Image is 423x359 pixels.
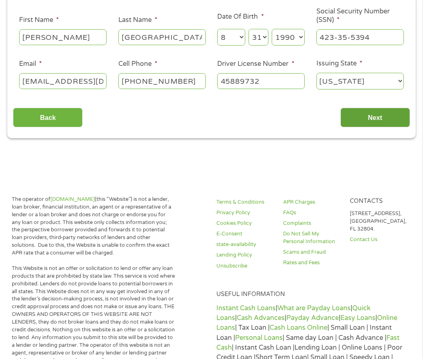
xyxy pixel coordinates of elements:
[216,304,276,312] a: Instant Cash Loans
[216,241,273,248] a: state-availability
[118,73,206,89] input: (541) 754-3010
[118,60,157,68] label: Cell Phone
[216,198,273,206] a: Terms & Conditions
[277,304,351,312] a: What are Payday Loans
[19,16,59,24] label: First Name
[286,314,339,322] a: Payday Advance
[235,334,283,342] a: Personal Loans
[316,59,362,68] label: Issuing State
[350,210,406,233] p: [STREET_ADDRESS], [GEOGRAPHIC_DATA], FL 32804.
[350,198,406,205] h4: Contacts
[340,108,410,128] input: Next
[50,196,95,202] a: [DOMAIN_NAME]
[340,314,375,322] a: Easy Loans
[216,334,399,352] a: Fast Cash
[217,13,264,21] label: Date Of Birth
[283,259,340,267] a: Rates and Fees
[118,16,157,24] label: Last Name
[19,29,107,45] input: John
[217,60,294,68] label: Driver License Number
[283,248,340,256] a: Scams and Fraud
[316,29,404,45] input: 078-05-1120
[237,314,285,322] a: Cash Advances
[118,29,206,45] input: Smith
[216,262,273,270] a: Unsubscribe
[19,73,107,89] input: john@gmail.com
[216,230,273,238] a: E-Consent
[19,60,42,68] label: Email
[283,198,340,206] a: APR Charges
[216,291,406,298] h4: Useful Information
[12,196,175,257] p: The operator of (this “Website”) is not a lender, loan broker, financial institution, an agent or...
[216,209,273,217] a: Privacy Policy
[316,7,404,24] label: Social Security Number (SSN)
[283,230,340,246] a: Do Not Sell My Personal Information
[216,220,273,227] a: Cookies Policy
[216,304,371,322] a: Quick Loans
[13,108,83,128] input: Back
[283,209,340,217] a: FAQs
[350,236,406,244] a: Contact Us
[216,251,273,259] a: Lending Policy
[283,220,340,227] a: Complaints
[270,324,327,332] a: Cash Loans Online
